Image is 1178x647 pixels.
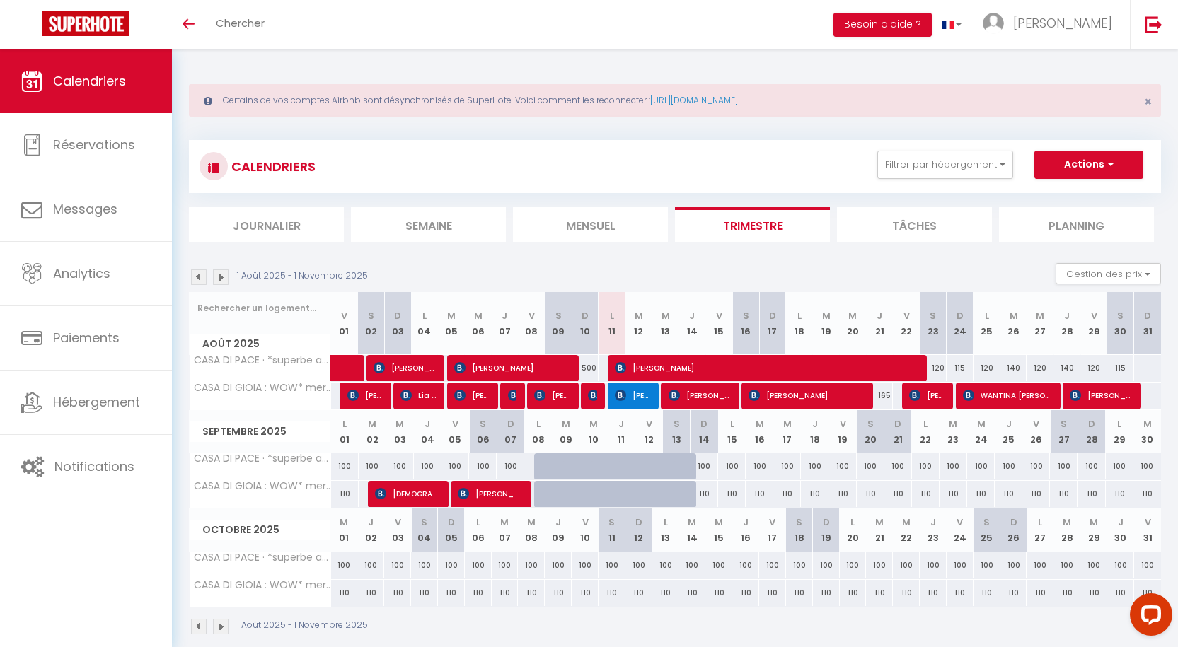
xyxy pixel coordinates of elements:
[545,508,572,552] th: 09
[331,453,359,479] div: 100
[599,292,625,355] th: 11
[635,410,663,453] th: 12
[469,453,497,479] div: 100
[840,508,867,552] th: 20
[1145,16,1162,33] img: logout
[877,151,1013,179] button: Filtrer par hébergement
[42,11,129,36] img: Super Booking
[1022,410,1050,453] th: 26
[1053,508,1080,552] th: 28
[411,552,438,578] div: 100
[610,309,614,322] abbr: L
[368,515,374,529] abbr: J
[903,309,910,322] abbr: V
[340,515,348,529] abbr: M
[448,515,455,529] abbr: D
[985,309,989,322] abbr: L
[1064,309,1070,322] abbr: J
[384,508,411,552] th: 03
[518,552,545,578] div: 100
[867,417,874,431] abbr: S
[783,417,792,431] abbr: M
[823,515,830,529] abbr: D
[1143,417,1152,431] abbr: M
[995,481,1022,507] div: 110
[1107,355,1134,381] div: 115
[974,292,1000,355] th: 25
[534,382,570,409] span: [PERSON_NAME]- [PERSON_NAME]
[652,508,679,552] th: 13
[342,417,347,431] abbr: L
[801,410,828,453] th: 18
[812,417,818,431] abbr: J
[347,382,383,409] span: [PERSON_NAME]
[192,383,333,393] span: CASA DI GIOIA : WOW* mer/piscine/climat/parking
[425,417,430,431] abbr: J
[1034,151,1143,179] button: Actions
[652,292,679,355] th: 13
[508,382,517,409] span: [PERSON_NAME]
[192,481,333,491] span: CASA DI GIOIA : WOW* mer/piscine/climat/parking
[999,207,1154,242] li: Planning
[1134,292,1161,355] th: 31
[983,13,1004,34] img: ...
[1134,508,1161,552] th: 31
[840,292,867,355] th: 20
[705,292,732,355] th: 15
[1119,588,1178,647] iframe: LiveChat chat widget
[995,453,1022,479] div: 100
[957,309,964,322] abbr: D
[920,292,947,355] th: 23
[894,417,901,431] abbr: D
[1033,417,1039,431] abbr: V
[957,515,963,529] abbr: V
[374,354,437,381] span: [PERSON_NAME]
[678,508,705,552] th: 14
[395,515,401,529] abbr: V
[930,515,936,529] abbr: J
[718,410,746,453] th: 15
[192,453,333,464] span: CASA DI PACE · *superbe app* vue mer/Parking/Piscine/Plage/Climat
[599,508,625,552] th: 11
[813,292,840,355] th: 19
[1006,417,1012,431] abbr: J
[974,355,1000,381] div: 120
[438,552,465,578] div: 100
[967,453,995,479] div: 100
[518,292,545,355] th: 08
[1013,14,1112,32] span: [PERSON_NAME]
[588,382,597,409] span: [PERSON_NAME]
[190,520,330,540] span: Octobre 2025
[715,515,723,529] abbr: M
[912,453,940,479] div: 100
[452,417,458,431] abbr: V
[1106,410,1133,453] th: 29
[492,292,519,355] th: 07
[572,292,599,355] th: 10
[947,355,974,381] div: 115
[732,508,759,552] th: 16
[1107,292,1134,355] th: 30
[331,410,359,453] th: 01
[650,94,738,106] a: [URL][DOMAIN_NAME]
[411,292,438,355] th: 04
[940,410,967,453] th: 23
[359,410,386,453] th: 02
[1053,292,1080,355] th: 28
[529,309,535,322] abbr: V
[1000,292,1027,355] th: 26
[447,309,456,322] abbr: M
[492,552,519,578] div: 100
[909,382,945,409] span: [PERSON_NAME]
[1010,309,1018,322] abbr: M
[1144,93,1152,110] span: ×
[1061,417,1067,431] abbr: S
[947,508,974,552] th: 24
[940,453,967,479] div: 100
[368,309,374,322] abbr: S
[400,382,437,409] span: Lia Mocking
[1053,355,1080,381] div: 140
[1078,453,1105,479] div: 100
[1027,292,1053,355] th: 27
[716,309,722,322] abbr: V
